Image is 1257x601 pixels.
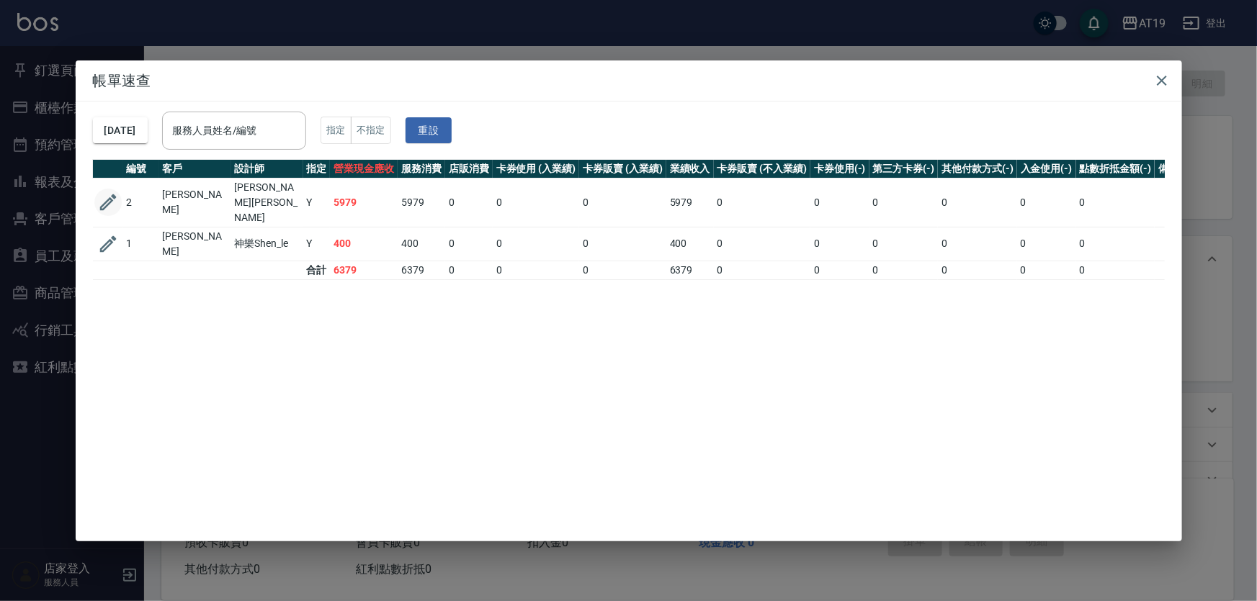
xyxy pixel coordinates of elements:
th: 卡券販賣 (入業績) [579,160,666,179]
td: 0 [579,227,666,261]
td: 2 [123,178,159,227]
button: 指定 [321,117,352,145]
th: 編號 [123,160,159,179]
button: 重設 [406,117,452,144]
td: 0 [714,227,810,261]
td: 0 [810,178,869,227]
td: 0 [1017,261,1076,279]
th: 服務消費 [398,160,445,179]
button: [DATE] [93,117,148,144]
td: 0 [445,227,493,261]
td: 0 [493,178,580,227]
td: 0 [938,178,1017,227]
th: 備註 [1155,160,1182,179]
td: 0 [493,227,580,261]
td: 0 [445,261,493,279]
th: 卡券使用(-) [810,160,869,179]
td: 0 [579,261,666,279]
th: 卡券販賣 (不入業績) [714,160,810,179]
h2: 帳單速查 [76,60,1182,101]
td: 0 [579,178,666,227]
td: 0 [810,261,869,279]
td: 0 [445,178,493,227]
td: 0 [1076,261,1155,279]
td: 5979 [666,178,714,227]
td: 6379 [666,261,714,279]
td: 0 [938,227,1017,261]
td: 6379 [330,261,398,279]
td: 0 [810,227,869,261]
td: 1 [123,227,159,261]
th: 店販消費 [445,160,493,179]
td: 0 [714,178,810,227]
td: 400 [666,227,714,261]
th: 入金使用(-) [1017,160,1076,179]
td: Y [303,178,331,227]
td: [PERSON_NAME][PERSON_NAME] [231,178,303,227]
td: 0 [869,178,939,227]
td: 0 [1076,227,1155,261]
td: 0 [1017,227,1076,261]
th: 業績收入 [666,160,714,179]
th: 指定 [303,160,331,179]
th: 點數折抵金額(-) [1076,160,1155,179]
th: 營業現金應收 [330,160,398,179]
td: 6379 [398,261,445,279]
td: [PERSON_NAME] [159,178,231,227]
td: 5979 [398,178,445,227]
th: 其他付款方式(-) [938,160,1017,179]
td: 0 [1017,178,1076,227]
td: Y [303,227,331,261]
th: 客戶 [159,160,231,179]
td: [PERSON_NAME] [159,227,231,261]
th: 卡券使用 (入業績) [493,160,580,179]
td: 合計 [303,261,331,279]
td: 0 [714,261,810,279]
th: 第三方卡券(-) [869,160,939,179]
td: 400 [330,227,398,261]
td: 0 [938,261,1017,279]
td: 0 [493,261,580,279]
td: 400 [398,227,445,261]
td: 5979 [330,178,398,227]
td: 0 [869,227,939,261]
td: 0 [1076,178,1155,227]
td: 神樂Shen_le [231,227,303,261]
td: 0 [869,261,939,279]
button: 不指定 [351,117,391,145]
th: 設計師 [231,160,303,179]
